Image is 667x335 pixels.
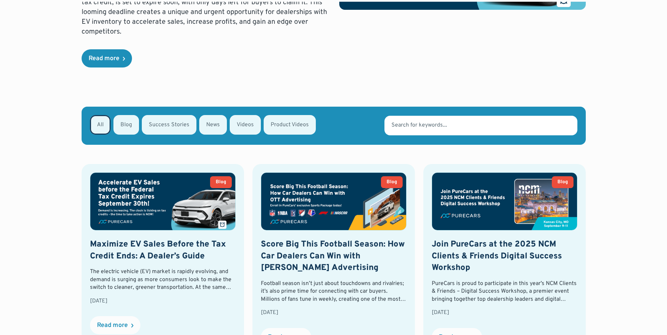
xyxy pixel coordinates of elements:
a: Read more [82,49,132,67]
form: Email Form [82,107,586,145]
div: Blog [387,180,397,185]
h2: Join PureCars at the 2025 NCM Clients & Friends Digital Success Workshop [432,239,577,274]
h2: Score Big This Football Season: How Car Dealers Can Win with [PERSON_NAME] Advertising [261,239,407,274]
div: Football season isn’t just about touchdowns and rivalries; it’s also prime time for connecting wi... [261,280,407,303]
h2: Maximize EV Sales Before the Tax Credit Ends: A Dealer’s Guide [90,239,236,262]
div: PureCars is proud to participate in this year’s NCM Clients & Friends – Digital Success Workshop,... [432,280,577,303]
div: [DATE] [261,309,407,316]
div: Read more [89,56,119,62]
div: [DATE] [90,297,236,305]
div: Blog [557,180,568,185]
div: The electric vehicle (EV) market is rapidly evolving, and demand is surging as more consumers loo... [90,268,236,291]
div: [DATE] [432,309,577,316]
input: Search for keywords... [384,116,577,135]
div: Blog [216,180,226,185]
div: Read more [97,322,128,329]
